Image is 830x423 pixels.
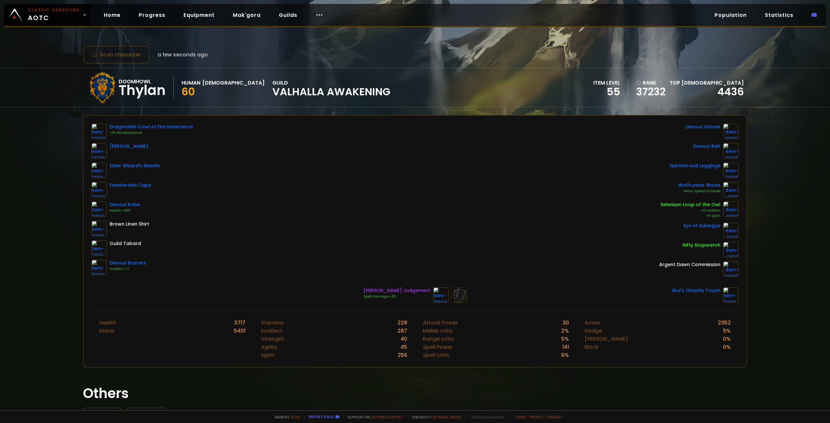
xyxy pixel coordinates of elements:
img: item-16696 [723,143,739,159]
img: item-18728 [91,143,107,159]
img: item-12965 [723,162,739,178]
div: Human [182,79,200,87]
img: item-13101 [723,182,739,197]
img: item-10843 [91,182,107,197]
img: item-13013 [91,162,107,178]
div: Spell Power [423,343,453,351]
div: Agility [261,343,277,351]
img: item-13396 [723,287,739,303]
div: Brown Linen Shirt [110,221,149,228]
a: 37232 [636,87,666,97]
div: 40 [400,335,407,343]
span: Made by [271,415,300,419]
div: Minor Speed Increase [678,189,720,194]
img: item-12846 [723,261,739,277]
div: Stamina [261,319,283,327]
span: Support me, [343,415,404,419]
div: Thylan [119,86,166,95]
div: 30 [563,319,569,327]
div: Devout Belt [693,143,720,150]
img: item-19884 [433,287,449,303]
div: Elder Wizard's Mantle [110,162,160,169]
div: Featherskin Cape [110,182,151,189]
div: 2 % [561,327,569,335]
div: Strength [261,335,284,343]
img: item-5266 [723,222,739,238]
div: +9 Intellect [660,208,720,213]
a: Report a bug [309,414,334,419]
a: a fan [290,415,300,419]
div: +15 Fire Resistance [110,130,193,135]
div: item level [593,79,620,87]
div: +9 Spirit [660,213,720,218]
div: Devout Robe [110,201,140,208]
div: 0 % [723,335,731,343]
div: 45 [400,343,407,351]
div: 141 [562,343,569,351]
div: Spirit [261,351,275,359]
a: Buy me a coffee [372,415,404,419]
div: Dodge [585,327,602,335]
div: Block [585,343,599,351]
div: [PERSON_NAME] [110,143,148,150]
div: Intellect [261,327,282,335]
small: Classic Hardcore [28,7,80,13]
span: a few seconds ago [158,51,208,59]
div: 287 [397,327,407,335]
a: Privacy [529,415,543,419]
div: 2352 [718,319,731,327]
span: Valhalla Awakening [272,87,390,97]
div: Armor [585,319,601,327]
span: AOTC [28,7,80,23]
div: guild [272,79,390,97]
div: Mana [99,327,114,335]
div: 55 [593,87,620,97]
span: [DEMOGRAPHIC_DATA] [682,79,744,87]
div: Range critic [423,335,454,343]
img: item-4344 [91,221,107,236]
div: Spiritshroud Leggings [670,162,720,169]
div: Wolfrunner Shoes [678,182,720,189]
button: Scan character [83,45,150,64]
a: Equipment [178,8,220,22]
div: Top [670,79,744,87]
span: v. d752d5 - production [465,415,504,419]
div: Spell Damage +30 [363,294,431,299]
div: Health +100 [110,208,140,213]
a: Classic HardcoreAOTC [4,4,91,26]
div: Intellect +7 [110,266,146,272]
div: 228 [397,319,407,327]
a: Population [709,8,752,22]
img: item-16697 [91,260,107,275]
div: Selenium Loop of the Owl [660,201,720,208]
div: [DEMOGRAPHIC_DATA] [202,79,265,87]
a: Terms [515,415,527,419]
a: Consent [546,415,563,419]
div: Dragonskin Cowl of Fire Resistance [110,123,193,130]
div: Nifty Stopwatch [682,242,720,249]
a: Guilds [274,8,302,22]
a: Home [99,8,126,22]
div: 256 [397,351,407,359]
img: item-22225 [91,123,107,139]
div: Spell critic [423,351,450,359]
div: 5 % [561,335,569,343]
a: Mak'gora [228,8,266,22]
span: Checkout [408,415,461,419]
img: item-16690 [91,201,107,217]
div: Devout Gloves [686,123,720,130]
h1: Others [83,383,747,404]
div: [PERSON_NAME] [585,335,628,343]
div: [PERSON_NAME] Judgement [363,287,431,294]
div: Argent Dawn Commission [659,261,720,268]
img: item-2820 [723,242,739,257]
img: item-11990 [723,201,739,217]
img: item-5976 [91,240,107,256]
img: item-16692 [723,123,739,139]
div: 6 % [561,351,569,359]
a: 4436 [717,84,744,99]
div: Doomhowl [119,77,166,86]
div: Guild Tabard [110,240,141,247]
div: 5 % [723,327,731,335]
div: 0 % [723,343,731,351]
